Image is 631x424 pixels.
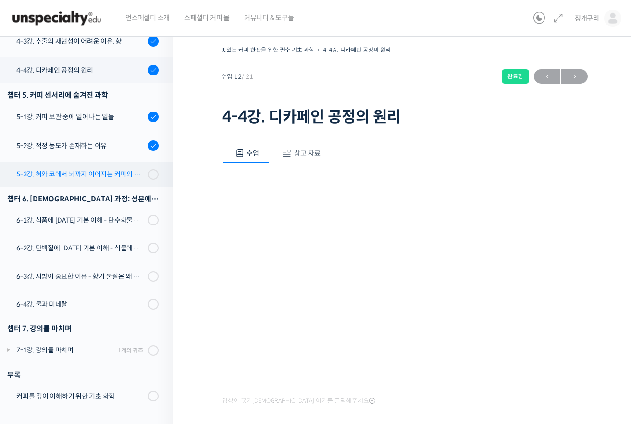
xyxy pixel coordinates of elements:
a: 대화 [63,305,124,329]
div: 챕터 6. [DEMOGRAPHIC_DATA] 과정: 성분에 [DATE] 이해 [7,192,159,205]
div: 커피를 깊이 이해하기 위한 기초 화학 [16,391,145,401]
span: 참고 자료 [294,149,321,158]
h1: 4-4강. 디카페인 공정의 원리 [222,108,587,126]
div: 6-2강. 단백질에 [DATE] 기본 이해 - 식물에서 왜 카페인이 만들어질까 [16,243,145,253]
div: 부록 [7,368,159,381]
span: 수업 12 [221,74,253,80]
span: 수업 [247,149,259,158]
a: 맛있는 커피 한잔을 위한 필수 기초 과학 [221,46,314,53]
div: 1개의 퀴즈 [118,346,143,355]
div: 7-1강. 강의를 마치며 [16,345,115,355]
div: 챕터 7. 강의를 마치며 [7,322,159,335]
div: 6-4강. 물과 미네랄 [16,299,145,310]
div: 4-3강. 추출의 재현성이 어려운 이유, 향 [16,36,145,47]
div: 챕터 5. 커피 센서리에 숨겨진 과학 [7,88,159,101]
span: ← [534,70,560,83]
div: 5-3강. 혀와 코에서 뇌까지 이어지는 커피의 자극 [16,169,145,179]
div: 완료함 [502,69,529,84]
a: 설정 [124,305,185,329]
div: 6-3강. 지방이 중요한 이유 - 향기 물질은 왜 지방에 잘 녹을까 [16,271,145,282]
span: 대화 [88,320,99,327]
span: / 21 [242,73,253,81]
a: 4-4강. 디카페인 공정의 원리 [323,46,391,53]
a: 홈 [3,305,63,329]
a: ←이전 [534,69,560,84]
div: 6-1강. 식품에 [DATE] 기본 이해 - 탄수화물에서 향미 물질까지 [16,215,145,225]
span: 홈 [30,319,36,327]
span: → [561,70,588,83]
span: 영상이 끊기[DEMOGRAPHIC_DATA] 여기를 클릭해주세요 [222,397,375,405]
a: 다음→ [561,69,588,84]
div: 5-1강. 커피 보관 중에 일어나는 일들 [16,112,145,122]
div: 4-4강. 디카페인 공정의 원리 [16,65,145,75]
span: 청개구리 [575,14,599,23]
span: 설정 [148,319,160,327]
div: 5-2강. 적정 농도가 존재하는 이유 [16,140,145,151]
